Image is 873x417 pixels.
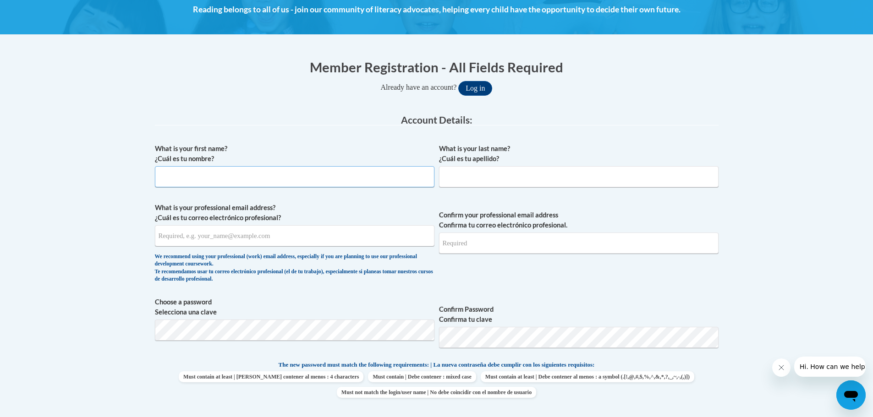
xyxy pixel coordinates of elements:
span: Must not match the login/user name | No debe coincidir con el nombre de usuario [337,387,536,398]
input: Metadata input [155,225,434,246]
label: Choose a password Selecciona una clave [155,297,434,317]
input: Required [439,233,719,254]
div: We recommend using your professional (work) email address, especially if you are planning to use ... [155,253,434,283]
label: Confirm Password Confirma tu clave [439,304,719,325]
span: Already have an account? [381,83,457,91]
input: Metadata input [439,166,719,187]
span: Account Details: [401,114,472,125]
input: Metadata input [155,166,434,187]
span: Hi. How can we help? [5,6,74,14]
span: The new password must match the following requirements: | La nueva contraseña debe cumplir con lo... [279,361,595,369]
span: Must contain at least | Debe contener al menos : a symbol (.[!,@,#,$,%,^,&,*,?,_,~,-,(,)]) [481,371,694,382]
label: What is your professional email address? ¿Cuál es tu correo electrónico profesional? [155,203,434,223]
iframe: Button to launch messaging window [836,380,866,410]
button: Log in [458,81,492,96]
span: Must contain at least | [PERSON_NAME] contener al menos : 4 characters [179,371,363,382]
label: What is your first name? ¿Cuál es tu nombre? [155,144,434,164]
iframe: Message from company [794,357,866,377]
iframe: Close message [772,358,791,377]
h1: Member Registration - All Fields Required [155,58,719,76]
label: What is your last name? ¿Cuál es tu apellido? [439,144,719,164]
span: Must contain | Debe contener : mixed case [368,371,476,382]
h4: Reading belongs to all of us - join our community of literacy advocates, helping every child have... [155,4,719,16]
label: Confirm your professional email address Confirma tu correo electrónico profesional. [439,210,719,230]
